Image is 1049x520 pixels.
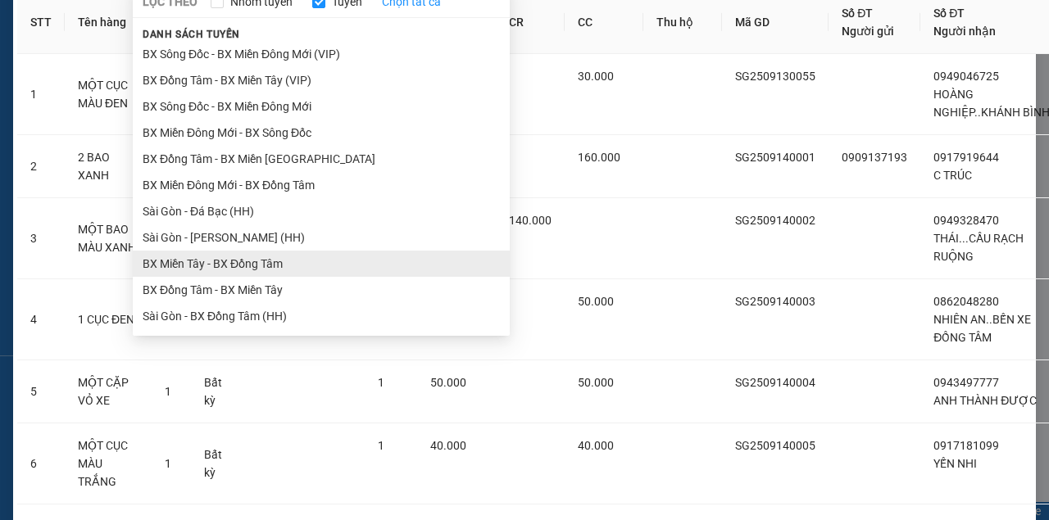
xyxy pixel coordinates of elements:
span: SG2509140005 [735,439,815,452]
span: 50.000 [430,376,466,389]
span: 50.000 [578,295,614,308]
span: C TRÚC [933,169,972,182]
span: 0917919644 [933,151,999,164]
li: BX Đồng Tâm - BX Miền [GEOGRAPHIC_DATA] [133,146,510,172]
span: 0949328470 [933,214,999,227]
span: 0917181099 [933,439,999,452]
li: BX Sông Đốc - BX Miền Đông Mới (VIP) [133,41,510,67]
li: BX Đồng Tâm - BX Miền Tây [133,277,510,303]
span: SG2509140002 [735,214,815,227]
td: MỘT CẶP VỎ XE [65,360,152,423]
span: SG2509140001 [735,151,815,164]
span: 40.000 [430,439,466,452]
span: 1 [165,385,171,398]
td: 1 CỤC ĐEN [65,279,152,360]
span: 0943497777 [933,376,999,389]
td: Bất kỳ [191,423,240,504]
td: 1 [17,54,65,135]
li: Sài Gòn - [PERSON_NAME] (HH) [133,224,510,251]
td: 5 [17,360,65,423]
span: SG2509140003 [735,295,815,308]
td: MỘT CỤC MÀU ĐEN [65,54,152,135]
li: BX Miền Tây - BX Đồng Tâm [133,251,510,277]
span: THÁI...CẦU RẠCH RUỘNG [933,232,1024,263]
li: BX Sông Đốc - BX Miền Đông Mới [133,93,510,120]
span: 140.000 [509,214,552,227]
span: 160.000 [578,151,620,164]
span: Danh sách tuyến [133,27,250,42]
span: 0862048280 [933,295,999,308]
span: 1 [378,376,384,389]
li: BX Miền Đông Mới - BX Sông Đốc [133,120,510,146]
span: 50.000 [578,376,614,389]
span: 40.000 [578,439,614,452]
span: Người nhận [933,25,996,38]
span: YẾN NHI [933,457,977,470]
td: Bất kỳ [191,360,240,423]
span: Số ĐT [933,7,965,20]
td: 6 [17,423,65,504]
span: SG2509140004 [735,376,815,389]
li: Sài Gòn - Đá Bạc (HH) [133,198,510,224]
li: Sài Gòn - BX Đồng Tâm (HH) [133,303,510,329]
td: 2 [17,135,65,198]
span: 0909137193 [842,151,907,164]
span: 1 [378,439,384,452]
span: SG2509130055 [735,70,815,83]
span: ANH THÀNH ĐƯỢC [933,394,1037,407]
li: BX Miền Đông Mới - BX Đồng Tâm [133,172,510,198]
span: Số ĐT [842,7,873,20]
span: 0949046725 [933,70,999,83]
span: NHIÊN AN..BẾN XE ĐỒNG TÂM [933,313,1031,344]
td: 4 [17,279,65,360]
span: 30.000 [578,70,614,83]
td: 2 BAO XANH [65,135,152,198]
span: 1 [165,457,171,470]
td: 3 [17,198,65,279]
li: BX Đồng Tâm - BX Miền Tây (VIP) [133,67,510,93]
td: MỘT BAO MÀU XANH [65,198,152,279]
span: Người gửi [842,25,894,38]
td: MỘT CỤC MÀU TRẮNG [65,423,152,504]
